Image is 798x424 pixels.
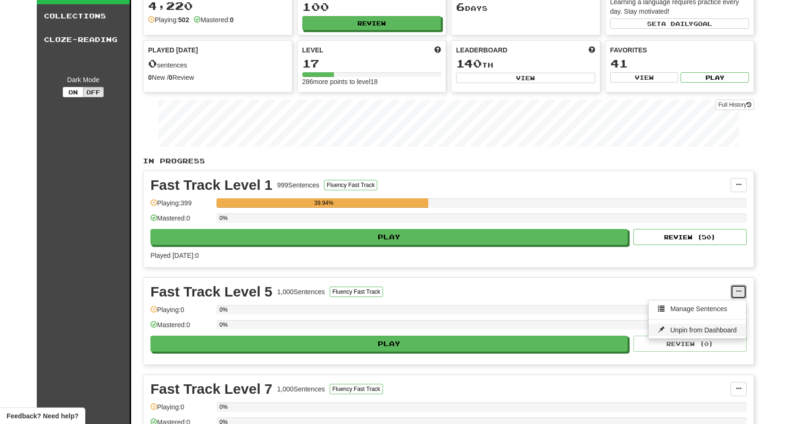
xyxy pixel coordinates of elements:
[150,336,628,352] button: Play
[150,178,273,192] div: Fast Track Level 1
[148,57,157,70] span: 0
[610,58,749,69] div: 41
[633,229,747,245] button: Review (50)
[610,45,749,55] div: Favorites
[302,45,324,55] span: Level
[169,74,173,81] strong: 0
[150,252,199,259] span: Played [DATE]: 0
[456,58,595,70] div: th
[302,16,441,30] button: Review
[434,45,441,55] span: Score more points to level up
[456,73,595,83] button: View
[230,16,233,24] strong: 0
[150,305,212,321] div: Playing: 0
[143,156,754,166] p: In Progress
[37,4,130,28] a: Collections
[277,384,325,394] div: 1,000 Sentences
[150,402,212,418] div: Playing: 0
[178,16,189,24] strong: 502
[150,382,273,396] div: Fast Track Level 7
[7,411,78,421] span: Open feedback widget
[589,45,595,55] span: This week in points, UTC
[670,305,727,313] span: Manage Sentences
[150,320,212,336] div: Mastered: 0
[456,45,507,55] span: Leaderboard
[633,336,747,352] button: Review (0)
[277,287,325,297] div: 1,000 Sentences
[83,87,104,97] button: Off
[37,28,130,51] a: Cloze-Reading
[456,1,595,13] div: Day s
[330,287,383,297] button: Fluency Fast Track
[63,87,83,97] button: On
[148,58,287,70] div: sentences
[150,229,628,245] button: Play
[302,77,441,86] div: 286 more points to level 18
[219,198,428,208] div: 39.94%
[44,75,123,85] div: Dark Mode
[324,180,377,190] button: Fluency Fast Track
[456,57,482,70] span: 140
[670,326,737,334] span: Unpin from Dashboard
[661,20,693,27] span: a daily
[150,213,212,229] div: Mastered: 0
[610,72,679,83] button: View
[148,15,189,25] div: Playing:
[302,1,441,13] div: 100
[610,18,749,29] button: Seta dailygoal
[148,73,287,82] div: New / Review
[277,180,320,190] div: 999 Sentences
[648,303,746,315] a: Manage Sentences
[148,74,152,81] strong: 0
[148,45,198,55] span: Played [DATE]
[648,324,746,336] a: Unpin from Dashboard
[150,198,212,214] div: Playing: 399
[302,58,441,69] div: 17
[715,100,754,110] a: Full History
[194,15,233,25] div: Mastered:
[150,285,273,299] div: Fast Track Level 5
[330,384,383,394] button: Fluency Fast Track
[681,72,749,83] button: Play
